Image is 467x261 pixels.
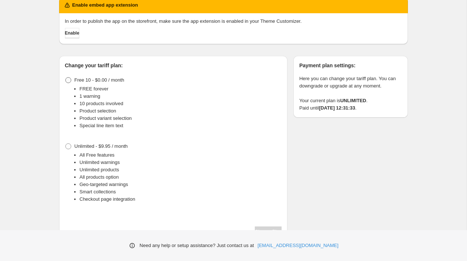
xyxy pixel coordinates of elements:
[80,174,282,181] li: All products option
[80,166,282,174] li: Unlimited products
[65,30,79,36] span: Enable
[80,93,282,100] li: 1 warning
[80,151,282,159] li: All Free features
[258,242,339,249] a: [EMAIL_ADDRESS][DOMAIN_NAME]
[72,1,138,9] h2: Enable embed app extension
[65,28,79,38] button: Enable
[319,105,355,111] strong: [DATE] 12:31:33
[299,104,402,112] p: Paid until .
[299,97,402,104] p: Your current plan is .
[80,188,282,196] li: Smart collections
[65,18,402,25] p: In order to publish the app on the storefront, make sure the app extension is enabled in your The...
[299,75,402,90] p: Here you can change your tariff plan. You can downgrade or upgrade at any moment.
[80,159,282,166] li: Unlimited warnings
[80,85,282,93] li: FREE forever
[75,77,124,83] span: Free 10 - $0.00 / month
[65,62,282,69] h2: Change your tariff plan:
[340,98,366,103] strong: UNLIMITED
[80,115,282,122] li: Product variant selection
[80,107,282,115] li: Product selection
[75,143,128,149] span: Unlimited - $9.95 / month
[80,196,282,203] li: Checkout page integration
[299,62,402,69] h2: Payment plan settings:
[80,100,282,107] li: 10 products involved
[80,181,282,188] li: Geo-targeted warnings
[80,122,282,129] li: Special line item text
